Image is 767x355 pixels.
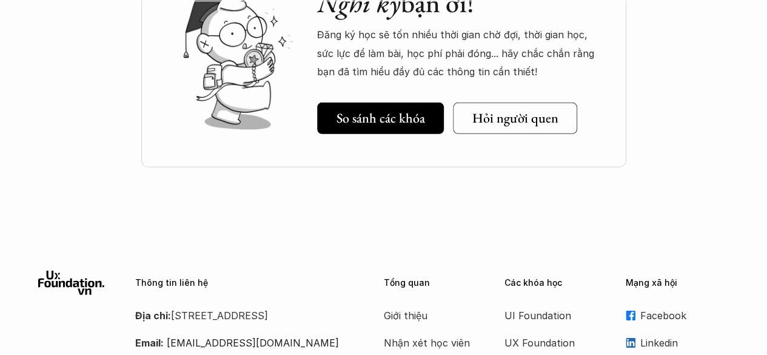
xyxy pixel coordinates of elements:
[135,309,171,322] strong: Địa chỉ:
[640,334,729,352] p: Linkedin
[135,278,353,288] p: Thông tin liên hệ
[317,25,602,81] p: Đăng ký học sẽ tốn nhiều thời gian chờ đợi, thời gian học, sức lực để làm bài, học phí phải đóng....
[384,306,481,325] a: Giới thiệu
[472,110,558,126] h5: Hỏi người quen
[626,278,729,288] p: Mạng xã hội
[337,110,425,126] h5: So sánh các khóa
[504,334,601,352] a: UX Foundation
[452,103,577,134] a: Hỏi người quen
[626,306,729,325] a: Facebook
[167,337,339,349] a: [EMAIL_ADDRESS][DOMAIN_NAME]
[135,306,353,325] p: [STREET_ADDRESS]
[384,334,481,352] a: Nhận xét học viên
[504,278,608,288] p: Các khóa học
[504,306,601,325] a: UI Foundation
[626,334,729,352] a: Linkedin
[640,306,729,325] p: Facebook
[384,278,487,288] p: Tổng quan
[317,103,444,134] a: So sánh các khóa
[135,337,164,349] strong: Email:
